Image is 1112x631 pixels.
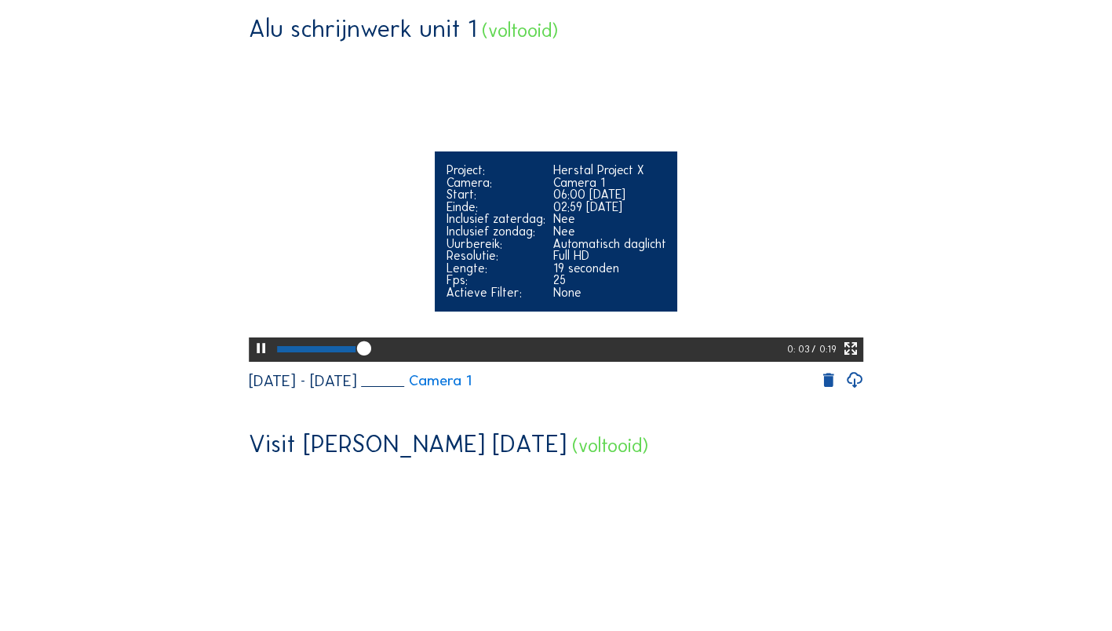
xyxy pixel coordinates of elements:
[249,16,476,41] div: Alu schrijnwerk unit 1
[447,177,545,189] div: Camera:
[553,274,666,286] div: 25
[553,286,666,299] div: None
[787,337,812,362] div: 0: 03
[811,337,837,362] div: / 0:19
[249,432,567,456] div: Visit [PERSON_NAME] [DATE]
[553,262,666,275] div: 19 seconden
[361,374,472,388] a: Camera 1
[482,21,558,41] div: (voltooid)
[553,164,666,177] div: Herstal Project X
[249,373,357,388] div: [DATE] - [DATE]
[447,225,545,238] div: Inclusief zondag:
[447,262,545,275] div: Lengte:
[553,188,666,201] div: 06:00 [DATE]
[447,250,545,262] div: Resolutie:
[553,201,666,213] div: 02:59 [DATE]
[553,225,666,238] div: Nee
[553,213,666,225] div: Nee
[447,164,545,177] div: Project:
[553,177,666,189] div: Camera 1
[553,250,666,262] div: Full HD
[447,201,545,213] div: Einde:
[553,238,666,250] div: Automatisch daglicht
[572,436,648,456] div: (voltooid)
[447,213,545,225] div: Inclusief zaterdag:
[249,53,864,360] video: Your browser does not support the video tag.
[447,286,545,299] div: Actieve Filter:
[447,188,545,201] div: Start:
[447,238,545,250] div: Uurbereik:
[447,274,545,286] div: Fps:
